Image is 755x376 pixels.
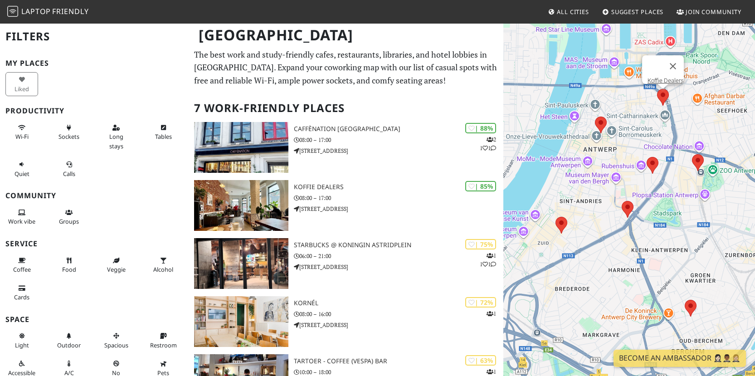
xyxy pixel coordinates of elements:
a: Join Community [673,4,745,20]
div: | 75% [465,239,496,249]
img: LaptopFriendly [7,6,18,17]
button: Restroom [147,328,180,352]
a: Kornél | 72% 1 Kornél 08:00 – 16:00 [STREET_ADDRESS] [189,296,503,347]
span: Video/audio calls [63,170,75,178]
div: | 88% [465,123,496,133]
button: Groups [53,205,85,229]
h3: Koffie Dealers [294,183,504,191]
h3: My Places [5,59,183,68]
p: 1 1 1 [480,251,496,269]
h3: Productivity [5,107,183,115]
a: Koffie Dealers | 85% Koffie Dealers 08:00 – 17:00 [STREET_ADDRESS] [189,180,503,231]
button: Calls [53,157,85,181]
p: 1 [487,309,496,318]
span: Alcohol [153,265,173,273]
span: Long stays [109,132,123,150]
img: Kornél [194,296,288,347]
p: 06:00 – 21:00 [294,252,504,260]
p: [STREET_ADDRESS] [294,146,504,155]
h3: Tartoer - Coffee (Vespa) Bar [294,357,504,365]
a: LaptopFriendly LaptopFriendly [7,4,89,20]
div: | 72% [465,297,496,308]
button: Alcohol [147,253,180,277]
span: Work-friendly tables [155,132,172,141]
img: Koffie Dealers [194,180,288,231]
p: The best work and study-friendly cafes, restaurants, libraries, and hotel lobbies in [GEOGRAPHIC_... [194,48,498,87]
p: 08:00 – 16:00 [294,310,504,318]
img: Caffènation Antwerp City Center [194,122,288,173]
span: All Cities [557,8,589,16]
span: Coffee [13,265,31,273]
p: [STREET_ADDRESS] [294,321,504,329]
span: Friendly [52,6,88,16]
p: 2 1 1 [480,135,496,152]
span: Laptop [21,6,51,16]
p: 08:00 – 17:00 [294,136,504,144]
h3: Service [5,239,183,248]
span: People working [8,217,35,225]
p: [STREET_ADDRESS] [294,205,504,213]
div: | 85% [465,181,496,191]
a: Caffènation Antwerp City Center | 88% 211 Caffènation [GEOGRAPHIC_DATA] 08:00 – 17:00 [STREET_ADD... [189,122,503,173]
span: Natural light [15,341,29,349]
span: Veggie [107,265,126,273]
button: Tables [147,120,180,144]
a: All Cities [544,4,593,20]
button: Close [662,55,684,77]
span: Quiet [15,170,29,178]
button: Outdoor [53,328,85,352]
button: Food [53,253,85,277]
img: Starbucks @ Koningin Astridplein [194,238,288,289]
button: Work vibe [5,205,38,229]
h2: Filters [5,23,183,50]
a: Suggest Places [599,4,667,20]
h3: Caffènation [GEOGRAPHIC_DATA] [294,125,504,133]
span: Food [62,265,76,273]
button: Wi-Fi [5,120,38,144]
span: Credit cards [14,293,29,301]
button: Long stays [100,120,132,153]
span: Outdoor area [57,341,81,349]
h3: Kornél [294,299,504,307]
div: | 63% [465,355,496,366]
a: Starbucks @ Koningin Astridplein | 75% 111 Starbucks @ Koningin Astridplein 06:00 – 21:00 [STREET... [189,238,503,289]
button: Sockets [53,120,85,144]
h3: Space [5,315,183,324]
span: Restroom [150,341,177,349]
p: 08:00 – 17:00 [294,194,504,202]
a: Become an Ambassador 🤵🏻‍♀️🤵🏾‍♂️🤵🏼‍♀️ [614,350,746,367]
a: Koffie Dealers [648,77,684,84]
span: Power sockets [58,132,79,141]
p: 1 [487,367,496,376]
button: Veggie [100,253,132,277]
h2: 7 Work-Friendly Places [194,94,498,122]
h3: Community [5,191,183,200]
p: [STREET_ADDRESS] [294,263,504,271]
h1: [GEOGRAPHIC_DATA] [191,23,502,48]
span: Join Community [686,8,741,16]
span: Group tables [59,217,79,225]
h3: Starbucks @ Koningin Astridplein [294,241,504,249]
button: Spacious [100,328,132,352]
span: Spacious [104,341,128,349]
button: Quiet [5,157,38,181]
span: Stable Wi-Fi [15,132,29,141]
button: Light [5,328,38,352]
button: Coffee [5,253,38,277]
span: Suggest Places [611,8,664,16]
button: Cards [5,281,38,305]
